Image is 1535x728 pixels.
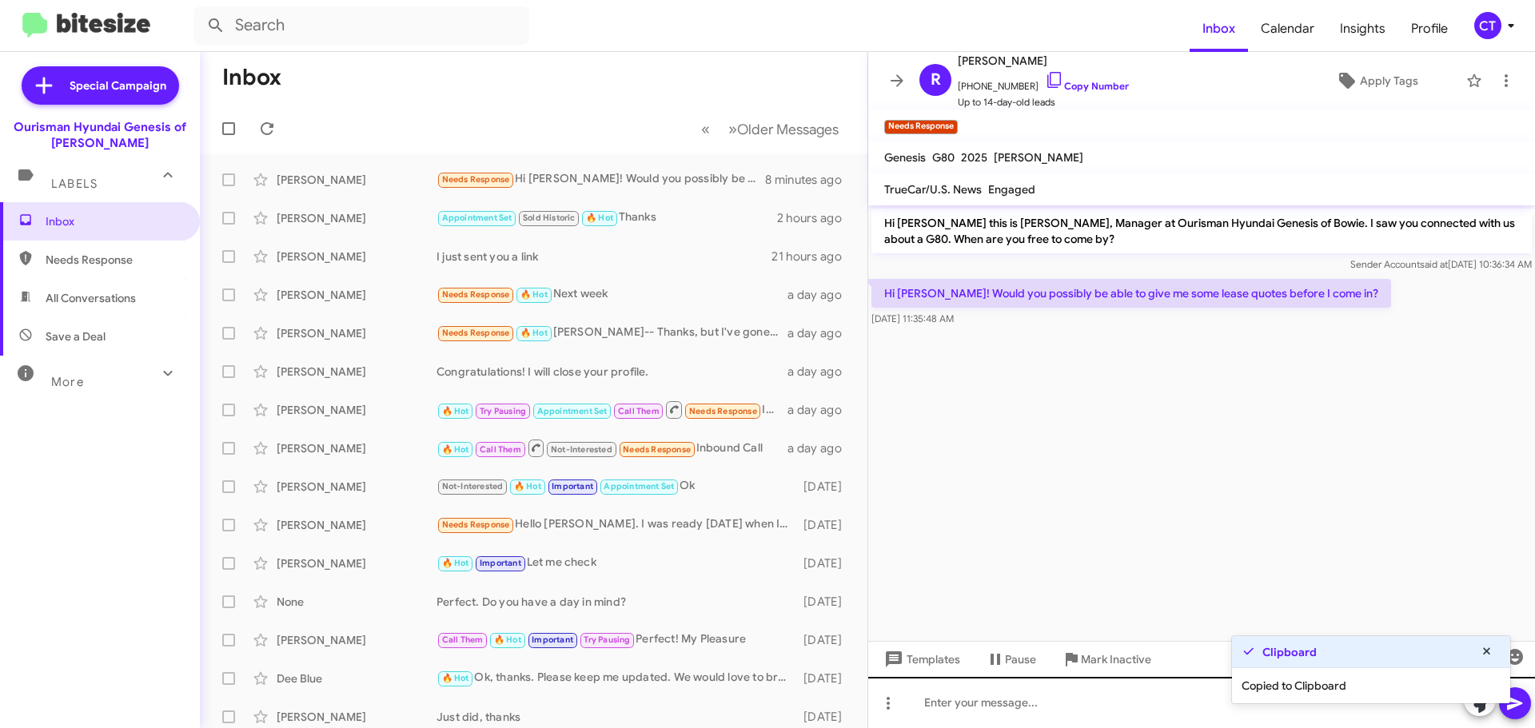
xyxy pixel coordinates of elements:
div: [PERSON_NAME] [277,325,437,341]
span: Needs Response [442,328,510,338]
div: [DATE] [795,517,855,533]
a: Insights [1327,6,1398,52]
div: CT [1474,12,1501,39]
span: Inbox [46,213,181,229]
div: a day ago [787,287,855,303]
p: Hi [PERSON_NAME] this is [PERSON_NAME], Manager at Ourisman Hyundai Genesis of Bowie. I saw you c... [871,209,1532,253]
span: [PERSON_NAME] [994,150,1083,165]
div: Ok, thanks. Please keep me updated. We would love to bring you back in. [437,669,795,687]
button: CT [1461,12,1517,39]
div: [DATE] [795,709,855,725]
div: Dee Blue [277,670,437,686]
div: [PERSON_NAME] [277,402,437,418]
a: Calendar [1248,6,1327,52]
span: Needs Response [442,174,510,185]
span: Call Them [442,635,484,645]
small: Needs Response [884,120,958,134]
a: Special Campaign [22,66,179,105]
span: Call Them [480,444,521,455]
div: [PERSON_NAME] [277,287,437,303]
span: Needs Response [442,289,510,300]
div: [DATE] [795,479,855,495]
div: [DATE] [795,632,855,648]
span: 🔥 Hot [442,406,469,416]
div: Ok [437,477,795,495]
span: G80 [932,150,955,165]
span: 🔥 Hot [442,444,469,455]
span: Not-Interested [551,444,612,455]
div: None [277,594,437,610]
strong: Clipboard [1262,644,1317,660]
input: Search [193,6,529,45]
span: Appointment Set [604,481,674,491]
span: Needs Response [689,406,757,416]
button: Pause [973,645,1049,674]
div: Copied to Clipboard [1232,668,1510,703]
div: Perfect. Do you have a day in mind? [437,594,795,610]
button: Apply Tags [1294,66,1458,95]
button: Templates [868,645,973,674]
div: [PERSON_NAME] [277,517,437,533]
div: 2 hours ago [777,210,855,226]
span: Important [532,635,573,645]
a: Profile [1398,6,1461,52]
div: I just sent you a link [437,249,771,265]
span: « [701,119,710,139]
div: Perfect! My Pleasure [437,631,795,649]
span: More [51,375,84,389]
div: a day ago [787,364,855,380]
div: a day ago [787,402,855,418]
span: Needs Response [46,252,181,268]
div: 8 minutes ago [765,172,855,188]
div: [DATE] [795,594,855,610]
span: Important [480,558,521,568]
span: Up to 14-day-old leads [958,94,1129,110]
div: Hi [PERSON_NAME]! Would you possibly be able to give me some lease quotes before I come in? [437,170,765,189]
span: Templates [881,645,960,674]
span: Not-Interested [442,481,504,491]
span: Needs Response [442,519,510,530]
span: said at [1420,258,1448,270]
span: [DATE] 11:35:48 AM [871,312,954,324]
button: Next [719,113,848,145]
span: Call Them [618,406,660,416]
span: Try Pausing [584,635,630,645]
div: [PERSON_NAME] [277,709,437,725]
div: Inbound Call [437,400,787,420]
span: Genesis [884,150,926,165]
div: Let me check [437,554,795,572]
span: Sold Historic [523,213,576,223]
span: TrueCar/U.S. News [884,182,982,197]
span: 🔥 Hot [520,328,548,338]
span: 🔥 Hot [514,481,541,491]
span: Save a Deal [46,328,106,344]
span: 2025 [961,150,987,165]
a: Inbox [1190,6,1248,52]
span: [PHONE_NUMBER] [958,70,1129,94]
span: 🔥 Hot [520,289,548,300]
p: Hi [PERSON_NAME]! Would you possibly be able to give me some lease quotes before I come in? [871,279,1391,308]
div: Inbound Call [437,438,787,458]
span: Pause [1005,645,1036,674]
div: a day ago [787,440,855,456]
div: 21 hours ago [771,249,855,265]
div: [PERSON_NAME] [277,440,437,456]
span: Needs Response [623,444,691,455]
span: R [931,67,941,93]
span: Try Pausing [480,406,526,416]
div: [DATE] [795,670,855,686]
span: 🔥 Hot [586,213,613,223]
span: Mark Inactive [1081,645,1151,674]
span: 🔥 Hot [442,558,469,568]
span: Labels [51,177,98,191]
span: Apply Tags [1360,66,1418,95]
div: Just did, thanks [437,709,795,725]
span: Appointment Set [442,213,512,223]
h1: Inbox [222,65,281,90]
nav: Page navigation example [692,113,848,145]
div: Hello [PERSON_NAME]. I was ready [DATE] when I called to close a deal. I knew precisely what I wa... [437,515,795,534]
span: All Conversations [46,290,136,306]
span: 🔥 Hot [442,673,469,683]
